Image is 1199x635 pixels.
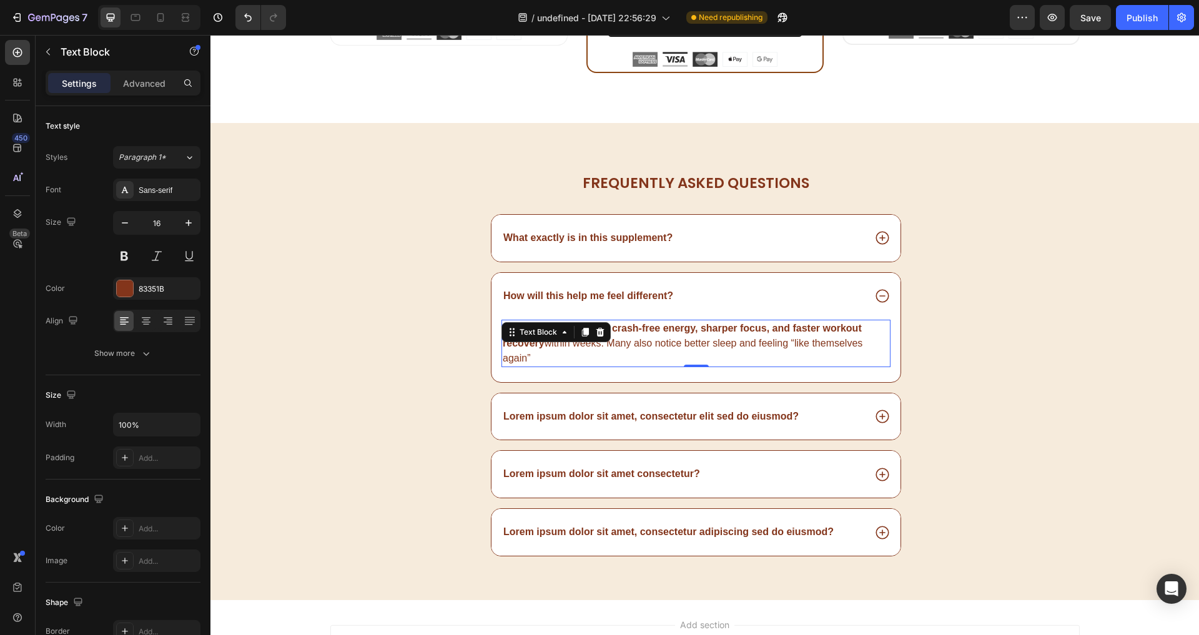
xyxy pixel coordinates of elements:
[292,288,651,313] strong: steady, crash-free energy, sharper focus, and faster workout recovery
[46,152,67,163] div: Styles
[465,583,524,596] span: Add section
[46,419,66,430] div: Width
[537,11,656,24] span: undefined - [DATE] 22:56:29
[139,556,197,567] div: Add...
[46,452,74,463] div: Padding
[61,44,167,59] p: Text Block
[210,35,1199,635] iframe: Design area
[1116,5,1168,30] button: Publish
[94,347,152,360] div: Show more
[307,292,349,303] div: Text Block
[46,491,106,508] div: Background
[293,197,462,210] p: What exactly is in this supplement?
[46,387,79,404] div: Size
[699,12,762,23] span: Need republishing
[46,184,61,195] div: Font
[139,283,197,295] div: 83351B
[292,286,679,331] p: Most men report within weeks. Many also notice better sleep and feeling “like themselves again”
[291,431,491,448] div: Rich Text Editor. Editing area: main
[9,229,30,239] div: Beta
[1070,5,1111,30] button: Save
[291,489,625,506] div: Rich Text Editor. Editing area: main
[46,523,65,534] div: Color
[139,185,197,196] div: Sans-serif
[46,214,79,231] div: Size
[46,121,80,132] div: Text style
[293,433,490,446] p: Lorem ipsum dolor sit amet consectetur?
[114,413,200,436] input: Auto
[139,523,197,534] div: Add...
[139,453,197,464] div: Add...
[5,5,93,30] button: 7
[257,138,714,159] h2: Frequently asked questions
[46,313,81,330] div: Align
[291,285,680,332] div: Rich Text Editor. Editing area: main
[82,10,87,25] p: 7
[123,77,165,90] p: Advanced
[1157,574,1187,604] div: Open Intercom Messenger
[293,255,463,268] p: How will this help me feel different?
[531,11,535,24] span: /
[46,342,200,365] button: Show more
[293,491,623,504] p: Lorem ipsum dolor sit amet, consectetur adipiscing sed do eiusmod?
[46,555,67,566] div: Image
[1127,11,1158,24] div: Publish
[291,253,465,270] div: Rich Text Editor. Editing area: main
[291,373,590,390] div: Rich Text Editor. Editing area: main
[235,5,286,30] div: Undo/Redo
[293,375,588,388] p: Lorem ipsum dolor sit amet, consectetur elit sed do eiusmod?
[46,283,65,294] div: Color
[1080,12,1101,23] span: Save
[12,133,30,143] div: 450
[291,195,464,212] div: Rich Text Editor. Editing area: main
[119,152,166,163] span: Paragraph 1*
[46,594,86,611] div: Shape
[62,77,97,90] p: Settings
[113,146,200,169] button: Paragraph 1*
